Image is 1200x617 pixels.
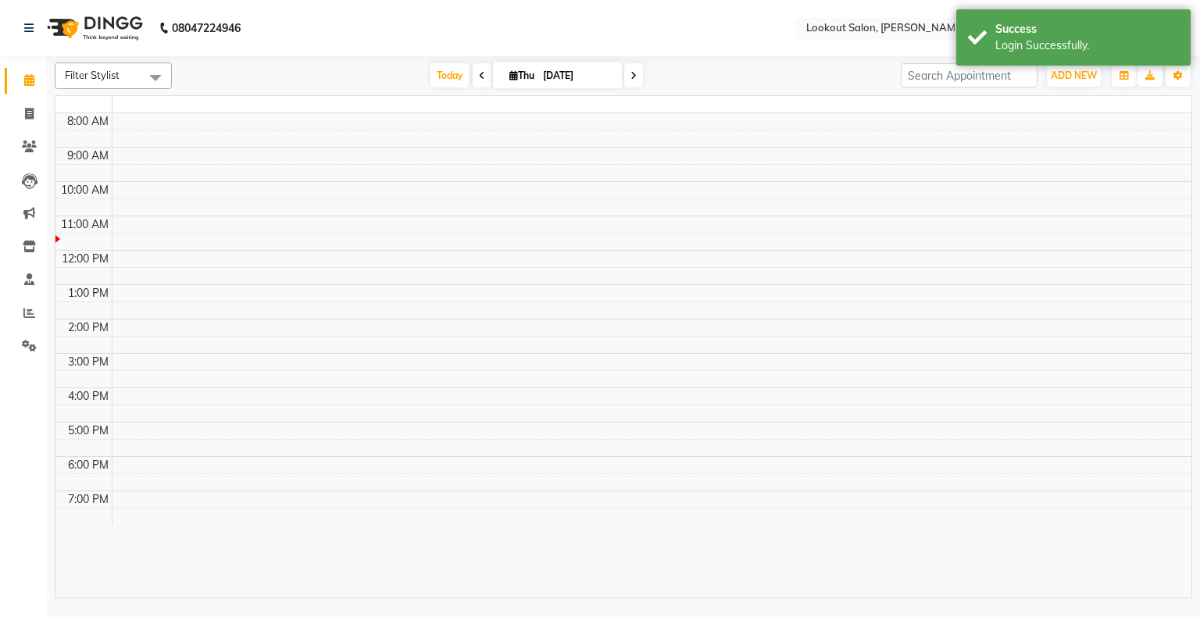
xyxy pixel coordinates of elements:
[538,64,616,87] input: 2025-09-04
[901,63,1037,87] input: Search Appointment
[995,21,1179,37] div: Success
[65,69,120,81] span: Filter Stylist
[64,113,112,130] div: 8:00 AM
[1047,65,1101,87] button: ADD NEW
[65,423,112,439] div: 5:00 PM
[995,37,1179,54] div: Login Successfully.
[1051,70,1097,81] span: ADD NEW
[65,319,112,336] div: 2:00 PM
[65,285,112,301] div: 1:00 PM
[65,491,112,508] div: 7:00 PM
[505,70,538,81] span: Thu
[59,251,112,267] div: 12:00 PM
[58,182,112,198] div: 10:00 AM
[58,216,112,233] div: 11:00 AM
[430,63,470,87] span: Today
[65,388,112,405] div: 4:00 PM
[172,6,241,50] b: 08047224946
[65,457,112,473] div: 6:00 PM
[40,6,147,50] img: logo
[65,354,112,370] div: 3:00 PM
[64,148,112,164] div: 9:00 AM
